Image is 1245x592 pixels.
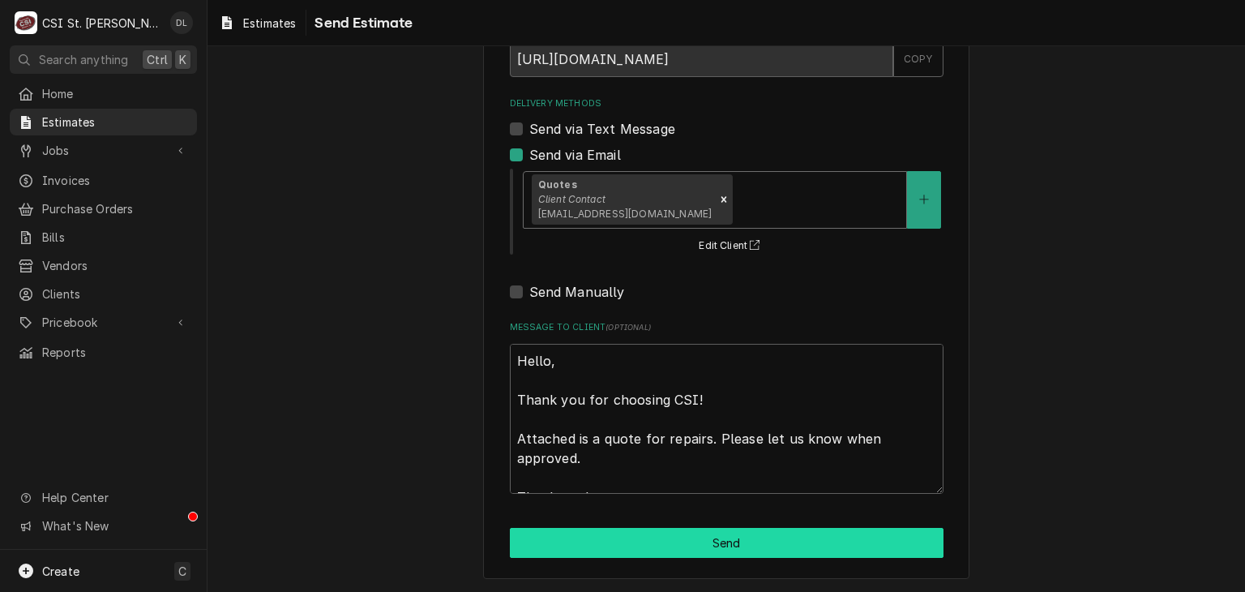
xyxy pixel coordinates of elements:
svg: Create New Contact [919,194,929,205]
a: Estimates [212,10,302,36]
strong: Quotes [538,178,577,191]
a: Go to Jobs [10,137,197,164]
span: ( optional ) [605,323,651,332]
span: Estimates [243,15,296,32]
a: Bills [10,224,197,251]
span: Estimates [42,114,189,131]
a: Invoices [10,167,197,194]
a: Go to Help Center [10,484,197,511]
a: Go to Pricebook [10,309,197,336]
span: Search anything [39,51,128,68]
span: Send Estimate [310,12,413,34]
span: C [178,563,186,580]
button: Search anythingCtrlK [10,45,197,74]
div: C [15,11,37,34]
a: Reports [10,339,197,366]
span: Vendors [42,257,189,274]
span: Reports [42,344,189,361]
label: Delivery Methods [510,97,943,110]
span: Jobs [42,142,165,159]
span: Purchase Orders [42,200,189,217]
textarea: Hello, Thank you for choosing CSI! Attached is a quote for repairs. Please let us know when appro... [510,344,943,495]
div: CSI St. [PERSON_NAME] [42,15,161,32]
label: Send via Email [529,145,621,165]
div: CSI St. Louis's Avatar [15,11,37,34]
a: Estimates [10,109,197,135]
span: What's New [42,517,187,534]
button: COPY [893,41,943,77]
label: Send via Text Message [529,119,675,139]
button: Edit Client [696,236,767,256]
a: Clients [10,281,197,307]
a: Home [10,80,197,107]
div: Remove [object Object] [715,174,733,225]
span: K [179,51,186,68]
a: Go to What's New [10,513,197,539]
div: Share Link [510,19,943,77]
button: Send [510,528,943,558]
em: Client Contact [538,193,605,205]
a: Purchase Orders [10,195,197,222]
div: Button Group [510,528,943,558]
span: Ctrl [147,51,168,68]
div: Message to Client [510,321,943,494]
span: Pricebook [42,314,165,331]
div: David Lindsey's Avatar [170,11,193,34]
span: Create [42,564,79,578]
button: Create New Contact [907,171,941,229]
span: Invoices [42,172,189,189]
div: Button Group Row [510,528,943,558]
label: Message to Client [510,321,943,334]
div: Delivery Methods [510,97,943,302]
span: [EMAIL_ADDRESS][DOMAIN_NAME] [538,208,712,220]
span: Bills [42,229,189,246]
a: Vendors [10,252,197,279]
span: Clients [42,285,189,302]
span: Help Center [42,489,187,506]
label: Send Manually [529,282,625,302]
span: Home [42,85,189,102]
div: DL [170,11,193,34]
